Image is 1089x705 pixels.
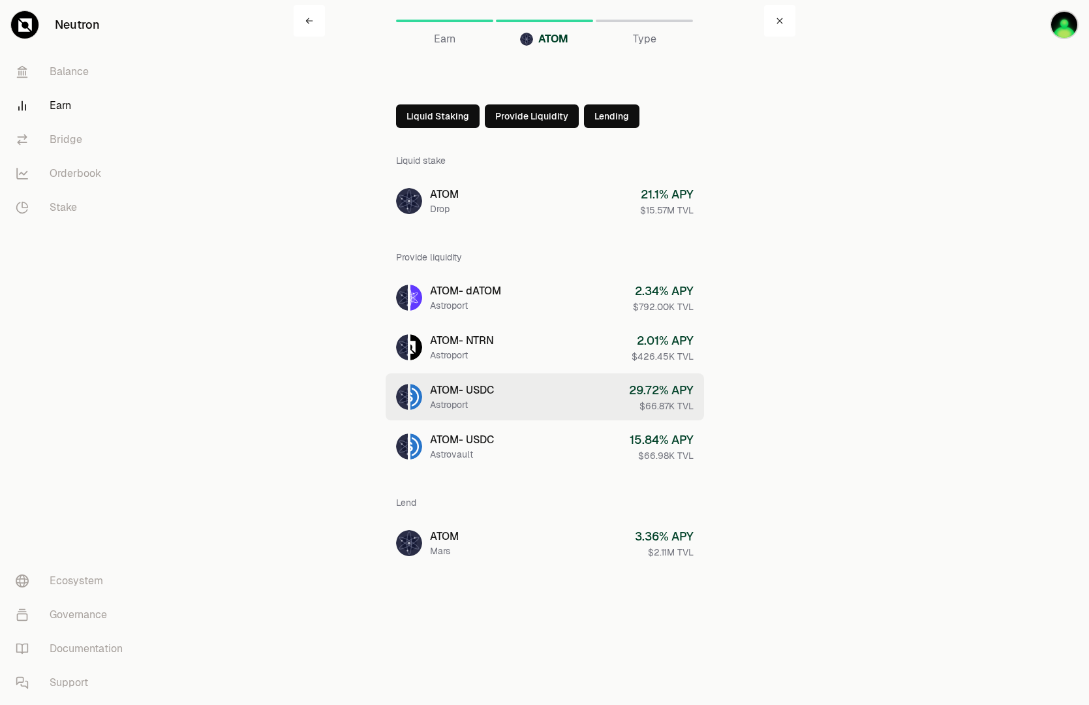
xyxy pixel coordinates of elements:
[396,240,694,274] div: Provide liquidity
[630,449,694,462] div: $66.98K TVL
[396,384,408,410] img: ATOM
[410,334,422,360] img: NTRN
[640,185,694,204] div: 21.1 % APY
[386,373,704,420] a: ATOMUSDCATOM- USDCAstroport29.72% APY$66.87K TVL
[5,157,141,191] a: Orderbook
[5,564,141,598] a: Ecosystem
[629,399,694,413] div: $66.87K TVL
[410,433,422,460] img: USDC
[635,546,694,559] div: $2.11M TVL
[630,431,694,449] div: 15.84 % APY
[396,530,422,556] img: ATOM
[430,349,494,362] div: Astroport
[520,33,533,46] img: ATOM
[629,381,694,399] div: 29.72 % APY
[396,334,408,360] img: ATOM
[633,31,656,47] span: Type
[386,324,704,371] a: ATOMNTRNATOM- NTRNAstroport2.01% APY$426.45K TVL
[396,285,408,311] img: ATOM
[485,104,579,128] button: Provide Liquidity
[396,433,408,460] img: ATOM
[5,55,141,89] a: Balance
[632,350,694,363] div: $426.45K TVL
[396,486,694,520] div: Lend
[5,123,141,157] a: Bridge
[410,285,422,311] img: dATOM
[386,274,704,321] a: ATOMdATOMATOM- dATOMAstroport2.34% APY$792.00K TVL
[434,31,455,47] span: Earn
[386,423,704,470] a: ATOMUSDCATOM- USDCAstrovault15.84% APY$66.98K TVL
[430,383,494,398] div: ATOM - USDC
[635,527,694,546] div: 3.36 % APY
[632,332,694,350] div: 2.01 % APY
[640,204,694,217] div: $15.57M TVL
[386,520,704,567] a: ATOMATOMMars3.36% APY$2.11M TVL
[5,89,141,123] a: Earn
[5,666,141,700] a: Support
[396,5,493,37] a: Earn
[430,187,459,202] div: ATOM
[1050,10,1079,39] img: Kepl
[430,202,459,215] div: Drop
[430,529,459,544] div: ATOM
[5,191,141,225] a: Stake
[430,448,494,461] div: Astrovault
[410,384,422,410] img: USDC
[430,544,459,557] div: Mars
[584,104,639,128] button: Lending
[396,104,480,128] button: Liquid Staking
[430,432,494,448] div: ATOM - USDC
[430,333,494,349] div: ATOM - NTRN
[430,398,494,411] div: Astroport
[633,282,694,300] div: 2.34 % APY
[430,299,501,312] div: Astroport
[396,144,694,178] div: Liquid stake
[538,31,568,47] span: ATOM
[386,178,704,225] a: ATOMATOMDrop21.1% APY$15.57M TVL
[396,188,422,214] img: ATOM
[430,283,501,299] div: ATOM - dATOM
[5,632,141,666] a: Documentation
[496,5,593,37] a: ATOMATOM
[633,300,694,313] div: $792.00K TVL
[5,598,141,632] a: Governance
